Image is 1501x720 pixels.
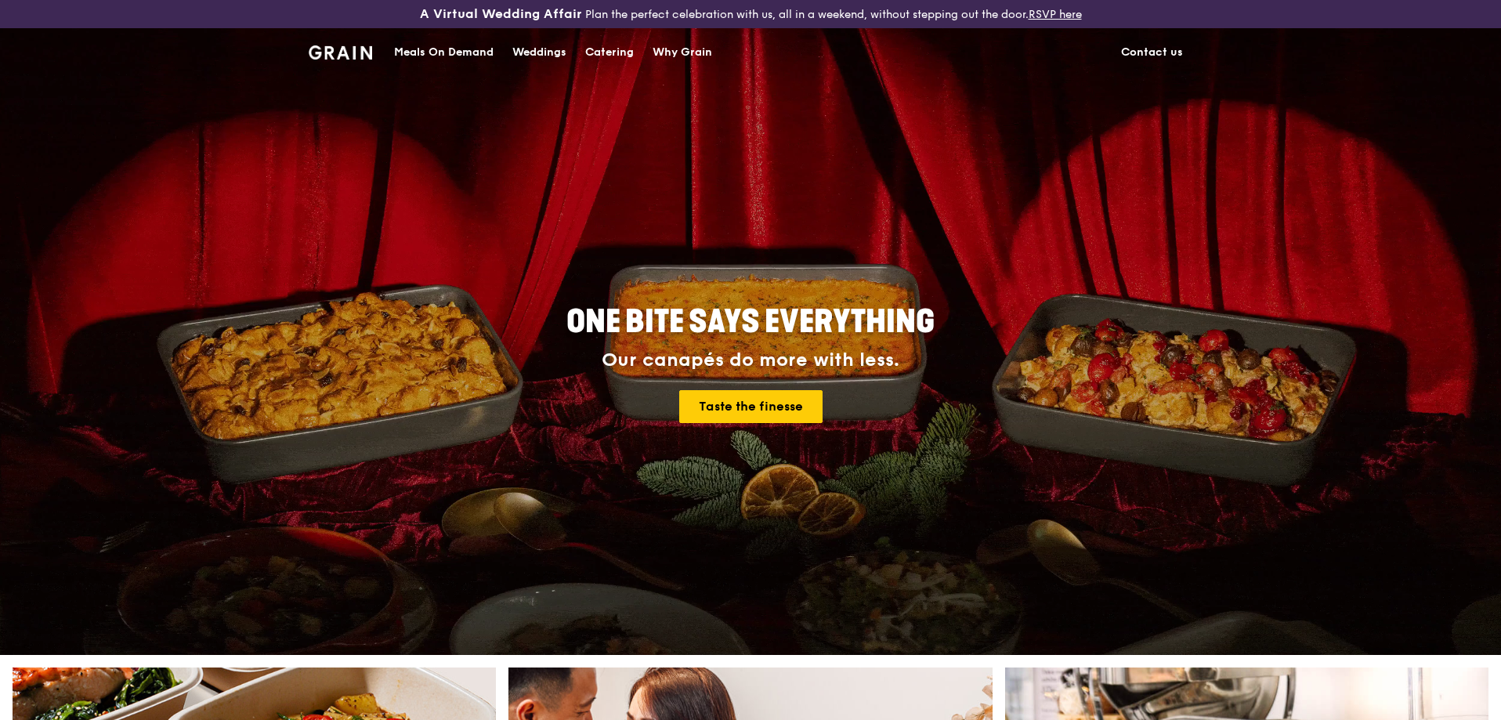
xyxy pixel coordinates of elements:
span: ONE BITE SAYS EVERYTHING [566,303,935,341]
a: Weddings [503,29,576,76]
a: Catering [576,29,643,76]
a: RSVP here [1029,8,1082,21]
a: Why Grain [643,29,722,76]
div: Why Grain [653,29,712,76]
div: Our canapés do more with less. [468,349,1033,371]
img: Grain [309,45,372,60]
div: Meals On Demand [394,29,494,76]
a: Taste the finesse [679,390,823,423]
div: Weddings [512,29,566,76]
div: Plan the perfect celebration with us, all in a weekend, without stepping out the door. [299,6,1202,22]
div: Catering [585,29,634,76]
h3: A Virtual Wedding Affair [420,6,582,22]
a: GrainGrain [309,27,372,74]
a: Contact us [1112,29,1192,76]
